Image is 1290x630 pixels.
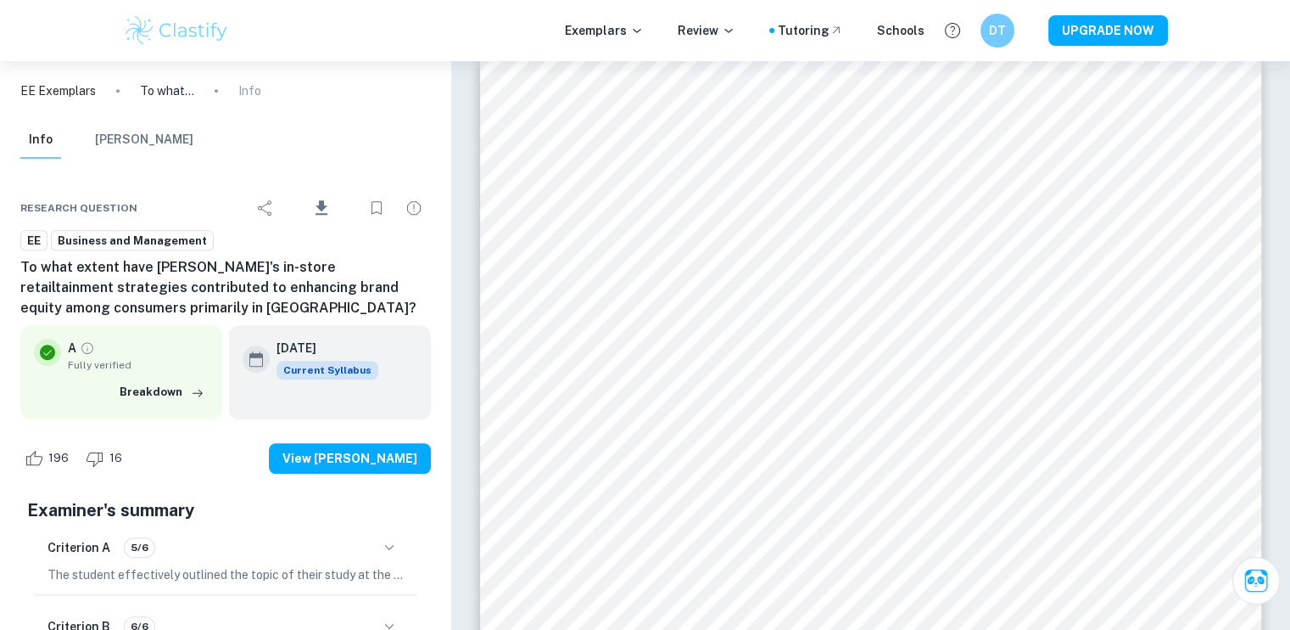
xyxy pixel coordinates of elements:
[20,200,137,216] span: Research question
[238,82,261,100] p: Info
[47,538,110,557] h6: Criterion A
[20,257,431,318] h6: To what extent have [PERSON_NAME]'s in-store retailtainment strategies contributed to enhancing b...
[81,445,131,472] div: Dislike
[68,339,76,357] p: A
[565,21,644,40] p: Exemplars
[276,361,378,380] div: This exemplar is based on the current syllabus. Feel free to refer to it for inspiration/ideas wh...
[95,121,193,159] button: [PERSON_NAME]
[987,21,1007,40] h6: DT
[100,450,131,467] span: 16
[276,361,378,380] span: Current Syllabus
[397,191,431,225] div: Report issue
[360,191,394,225] div: Bookmark
[115,380,209,405] button: Breakdown
[52,233,213,250] span: Business and Management
[20,445,78,472] div: Like
[877,21,924,40] a: Schools
[1232,557,1280,605] button: Ask Clai
[1048,15,1168,46] button: UPGRADE NOW
[778,21,843,40] a: Tutoring
[249,191,282,225] div: Share
[980,14,1014,48] button: DT
[20,82,96,100] a: EE Exemplars
[140,82,194,100] p: To what extent have [PERSON_NAME]'s in-store retailtainment strategies contributed to enhancing b...
[938,16,967,45] button: Help and Feedback
[68,357,209,373] span: Fully verified
[125,540,154,555] span: 5/6
[269,443,431,474] button: View [PERSON_NAME]
[21,233,47,250] span: EE
[20,121,61,159] button: Info
[20,230,47,251] a: EE
[47,565,404,584] p: The student effectively outlined the topic of their study at the beginning of the essay, clearly ...
[39,450,78,467] span: 196
[678,21,735,40] p: Review
[286,186,356,230] div: Download
[80,340,95,356] a: Grade fully verified
[276,339,365,357] h6: [DATE]
[51,230,214,251] a: Business and Management
[123,14,231,48] img: Clastify logo
[27,498,424,523] h5: Examiner's summary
